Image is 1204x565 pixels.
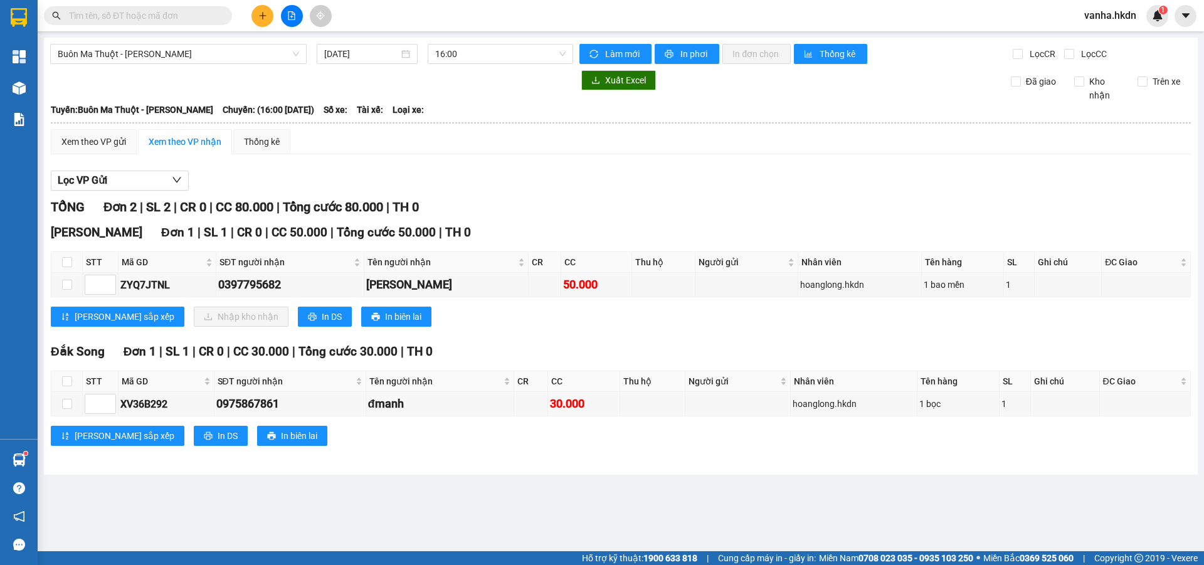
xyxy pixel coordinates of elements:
span: Đắk Song [51,344,105,359]
span: In DS [322,310,342,324]
button: printerIn DS [194,426,248,446]
span: Đã giao [1021,75,1061,88]
b: Tuyến: Buôn Ma Thuột - [PERSON_NAME] [51,105,213,115]
span: Miền Nam [819,551,973,565]
span: Tổng cước 50.000 [337,225,436,240]
span: Kho nhận [1084,75,1128,102]
span: printer [371,312,380,322]
span: SL 1 [166,344,189,359]
td: 0975867861 [214,392,366,416]
span: Mã GD [122,374,201,388]
span: Cung cấp máy in - giấy in: [718,551,816,565]
span: In biên lai [281,429,317,443]
strong: 0708 023 035 - 0935 103 250 [858,553,973,563]
th: Tên hàng [917,371,999,392]
span: printer [665,50,675,60]
td: 0397795682 [216,273,364,297]
span: SĐT người nhận [218,374,353,388]
span: Loại xe: [393,103,424,117]
span: CC 80.000 [216,199,273,214]
span: | [277,199,280,214]
span: In biên lai [385,310,421,324]
span: printer [308,312,317,322]
span: [PERSON_NAME] [51,225,142,240]
td: XV36B292 [119,392,214,416]
div: ZYQ7JTNL [120,277,214,293]
span: Đơn 2 [103,199,137,214]
button: printerIn biên lai [361,307,431,327]
button: downloadNhập kho nhận [194,307,288,327]
span: | [1083,551,1085,565]
th: Ghi chú [1035,252,1102,273]
div: 0975867861 [216,395,364,413]
span: printer [204,431,213,441]
button: syncLàm mới [579,44,652,64]
span: sync [589,50,600,60]
button: caret-down [1175,5,1196,27]
span: SL 2 [146,199,171,214]
div: 1 bọc [919,397,996,411]
sup: 1 [1159,6,1168,14]
th: STT [83,252,119,273]
span: In phơi [680,47,709,61]
div: Xem theo VP gửi [61,135,126,149]
span: aim [316,11,325,20]
span: Lọc VP Gửi [58,172,107,188]
span: Làm mới [605,47,642,61]
span: | [707,551,709,565]
span: TH 0 [407,344,433,359]
th: STT [83,371,119,392]
span: vanha.hkdn [1074,8,1146,23]
button: In đơn chọn [722,44,791,64]
span: ⚪️ [976,556,980,561]
div: 1 bao mền [924,278,1001,292]
span: | [330,225,334,240]
span: Lọc CR [1025,47,1057,61]
th: SL [1000,371,1031,392]
th: SL [1004,252,1035,273]
button: downloadXuất Excel [581,70,656,90]
span: printer [267,431,276,441]
span: Đơn 1 [124,344,157,359]
span: question-circle [13,482,25,494]
th: Nhân viên [791,371,918,392]
span: copyright [1134,554,1143,562]
img: solution-icon [13,113,26,126]
span: | [292,344,295,359]
button: file-add [281,5,303,27]
div: Thống kê [244,135,280,149]
span: download [591,76,600,86]
span: | [198,225,201,240]
button: Lọc VP Gửi [51,171,189,191]
span: SL 1 [204,225,228,240]
span: CC 30.000 [233,344,289,359]
span: Đơn 1 [161,225,194,240]
span: Lọc CC [1076,47,1109,61]
div: 1 [1001,397,1028,411]
span: Người gửi [699,255,784,269]
div: đmanh [368,395,512,413]
span: SĐT người nhận [219,255,351,269]
img: warehouse-icon [13,453,26,467]
span: CC 50.000 [272,225,327,240]
th: Tên hàng [922,252,1004,273]
sup: 1 [24,451,28,455]
span: CR 0 [180,199,206,214]
span: Số xe: [324,103,347,117]
div: hoanglong.hkdn [793,397,916,411]
div: [PERSON_NAME] [366,276,525,293]
td: tuấn hùng [364,273,528,297]
button: printerIn phơi [655,44,719,64]
td: đmanh [366,392,514,416]
span: | [439,225,442,240]
span: [PERSON_NAME] sắp xếp [75,310,174,324]
span: CR 0 [199,344,224,359]
th: CC [548,371,620,392]
input: Tìm tên, số ĐT hoặc mã đơn [69,9,217,23]
span: 1 [1161,6,1165,14]
button: printerIn DS [298,307,352,327]
span: | [386,199,389,214]
span: sort-ascending [61,312,70,322]
span: message [13,539,25,551]
span: ĐC Giao [1105,255,1178,269]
